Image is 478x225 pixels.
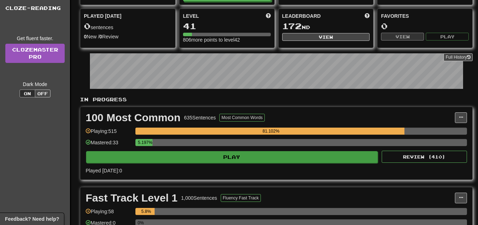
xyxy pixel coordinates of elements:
div: 81.102% [138,128,404,135]
div: 806 more points to level 42 [183,36,271,43]
div: nd [282,22,370,31]
button: Play [426,33,469,41]
span: Leaderboard [282,12,321,20]
div: Fast Track Level 1 [86,193,178,203]
a: ClozemasterPro [5,44,65,63]
div: 100 Most Common [86,112,181,123]
button: Most Common Words [219,114,265,122]
button: On [20,90,35,97]
button: Full History [444,53,473,61]
div: Dark Mode [5,81,65,88]
button: Off [35,90,50,97]
div: 41 [183,22,271,31]
div: Playing: 58 [86,208,132,220]
div: 5.197% [138,139,152,146]
span: Score more points to level up [266,12,271,20]
span: This week in points, UTC [365,12,370,20]
span: Level [183,12,199,20]
strong: 0 [84,34,87,39]
button: View [381,33,424,41]
span: Open feedback widget [5,215,59,223]
span: Played [DATE]: 0 [86,168,122,173]
span: Played [DATE] [84,12,122,20]
div: Playing: 515 [86,128,132,139]
span: 0 [84,21,91,31]
div: 1,000 Sentences [181,194,217,202]
div: 0 [381,22,469,31]
div: 5.8% [138,208,155,215]
span: 172 [282,21,302,31]
button: Play [86,151,378,163]
strong: 0 [100,34,102,39]
div: Favorites [381,12,469,20]
div: sentences [84,22,172,31]
button: Review (410) [382,151,467,163]
div: 635 Sentences [184,114,216,121]
div: New / Review [84,33,172,40]
p: In Progress [80,96,473,103]
button: Fluency Fast Track [221,194,261,202]
button: View [282,33,370,41]
div: Mastered: 33 [86,139,132,151]
div: Get fluent faster. [5,35,65,42]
